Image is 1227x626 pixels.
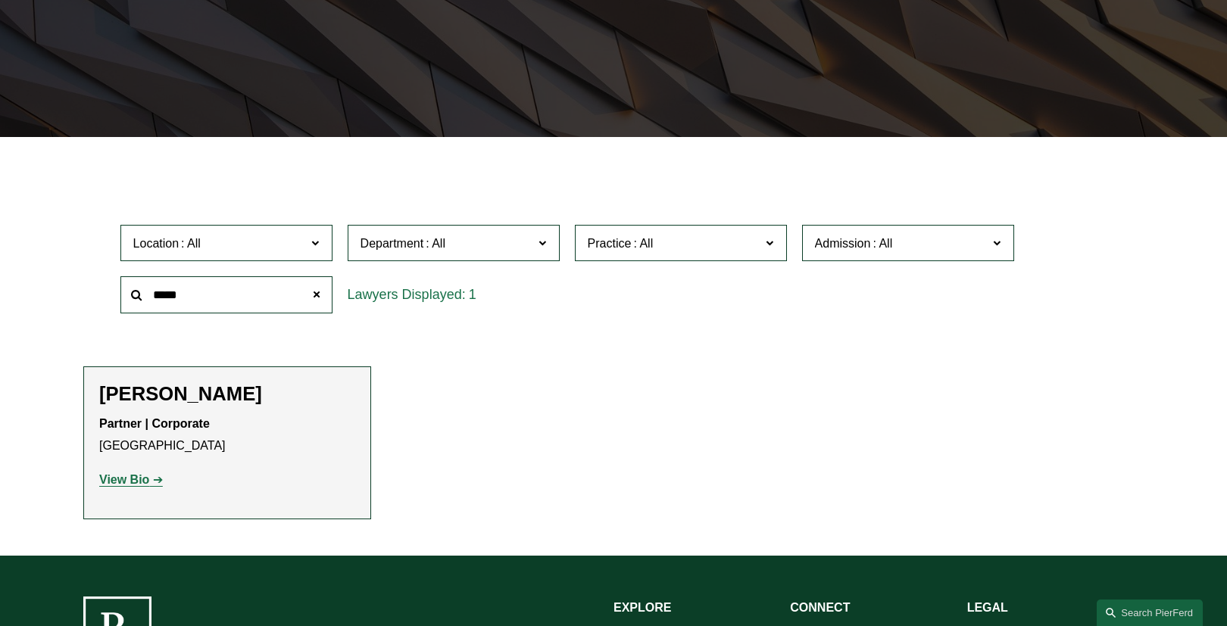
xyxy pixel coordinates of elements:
[967,601,1008,614] strong: LEGAL
[1097,600,1203,626] a: Search this site
[99,413,355,457] p: [GEOGRAPHIC_DATA]
[815,237,871,250] span: Admission
[133,237,180,250] span: Location
[99,417,210,430] strong: Partner | Corporate
[99,473,163,486] a: View Bio
[99,382,355,406] h2: [PERSON_NAME]
[361,237,424,250] span: Department
[469,287,476,302] span: 1
[588,237,632,250] span: Practice
[99,473,149,486] strong: View Bio
[790,601,850,614] strong: CONNECT
[613,601,671,614] strong: EXPLORE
